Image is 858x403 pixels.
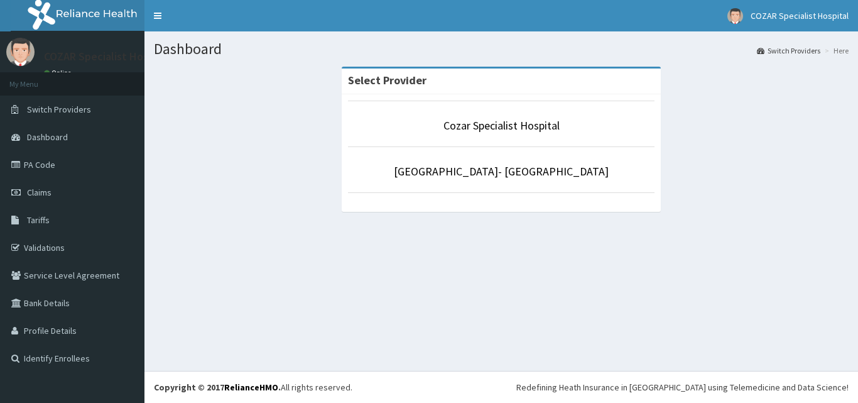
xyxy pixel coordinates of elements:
[44,51,171,62] p: COZAR Specialist Hospital
[6,38,35,66] img: User Image
[757,45,820,56] a: Switch Providers
[224,382,278,393] a: RelianceHMO
[144,371,858,403] footer: All rights reserved.
[516,381,849,394] div: Redefining Heath Insurance in [GEOGRAPHIC_DATA] using Telemedicine and Data Science!
[394,164,609,179] a: [GEOGRAPHIC_DATA]- [GEOGRAPHIC_DATA]
[348,73,426,87] strong: Select Provider
[27,104,91,115] span: Switch Providers
[27,187,52,198] span: Claims
[27,214,50,226] span: Tariffs
[27,131,68,143] span: Dashboard
[154,382,281,393] strong: Copyright © 2017 .
[44,69,74,77] a: Online
[154,41,849,57] h1: Dashboard
[822,45,849,56] li: Here
[727,8,743,24] img: User Image
[751,10,849,21] span: COZAR Specialist Hospital
[443,118,560,133] a: Cozar Specialist Hospital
